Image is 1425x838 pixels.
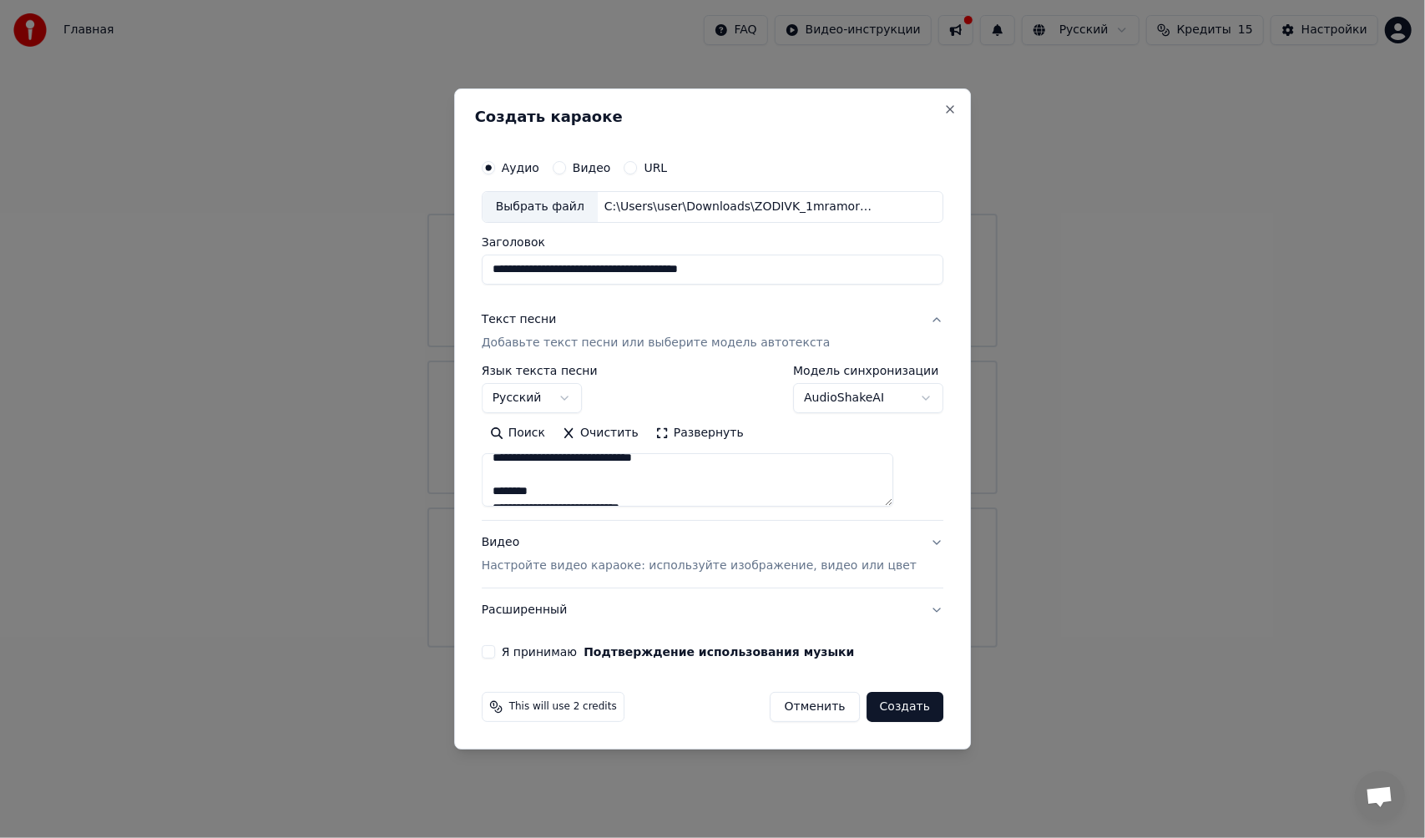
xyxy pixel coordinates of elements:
div: C:\Users\user\Downloads\ZODIVK_1mramor_Ava_Suslon_-_TY_BEGI_79447235.mp3 [598,199,882,215]
span: This will use 2 credits [509,700,617,714]
button: Поиск [482,420,553,447]
label: Аудио [502,162,539,174]
div: Текст песни [482,311,557,328]
button: Очистить [553,420,647,447]
button: ВидеоНастройте видео караоке: используйте изображение, видео или цвет [482,521,943,588]
label: Язык текста песни [482,365,598,376]
label: Видео [573,162,611,174]
button: Развернуть [647,420,752,447]
label: URL [644,162,668,174]
label: Я принимаю [502,646,855,658]
p: Добавьте текст песни или выберите модель автотекста [482,335,831,351]
button: Я принимаю [584,646,854,658]
button: Расширенный [482,588,943,632]
p: Настройте видео караоке: используйте изображение, видео или цвет [482,558,917,574]
div: Текст песниДобавьте текст песни или выберите модель автотекста [482,365,943,520]
div: Видео [482,534,917,574]
button: Отменить [771,692,860,722]
button: Создать [867,692,943,722]
button: Текст песниДобавьте текст песни или выберите модель автотекста [482,298,943,365]
div: Выбрать файл [483,192,598,222]
label: Модель синхронизации [793,365,943,376]
h2: Создать караоке [475,109,950,124]
label: Заголовок [482,236,943,248]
